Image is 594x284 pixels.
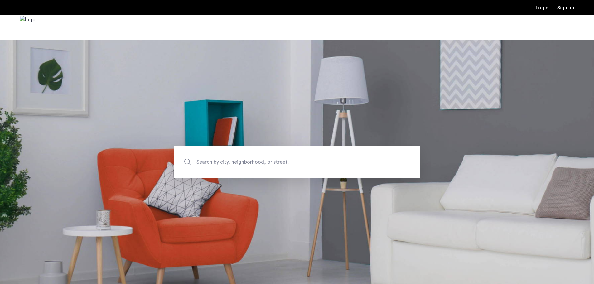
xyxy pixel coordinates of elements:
[536,5,548,10] a: Login
[20,16,36,39] img: logo
[196,158,369,166] span: Search by city, neighborhood, or street.
[174,146,420,178] input: Apartment Search
[557,5,574,10] a: Registration
[20,16,36,39] a: Cazamio Logo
